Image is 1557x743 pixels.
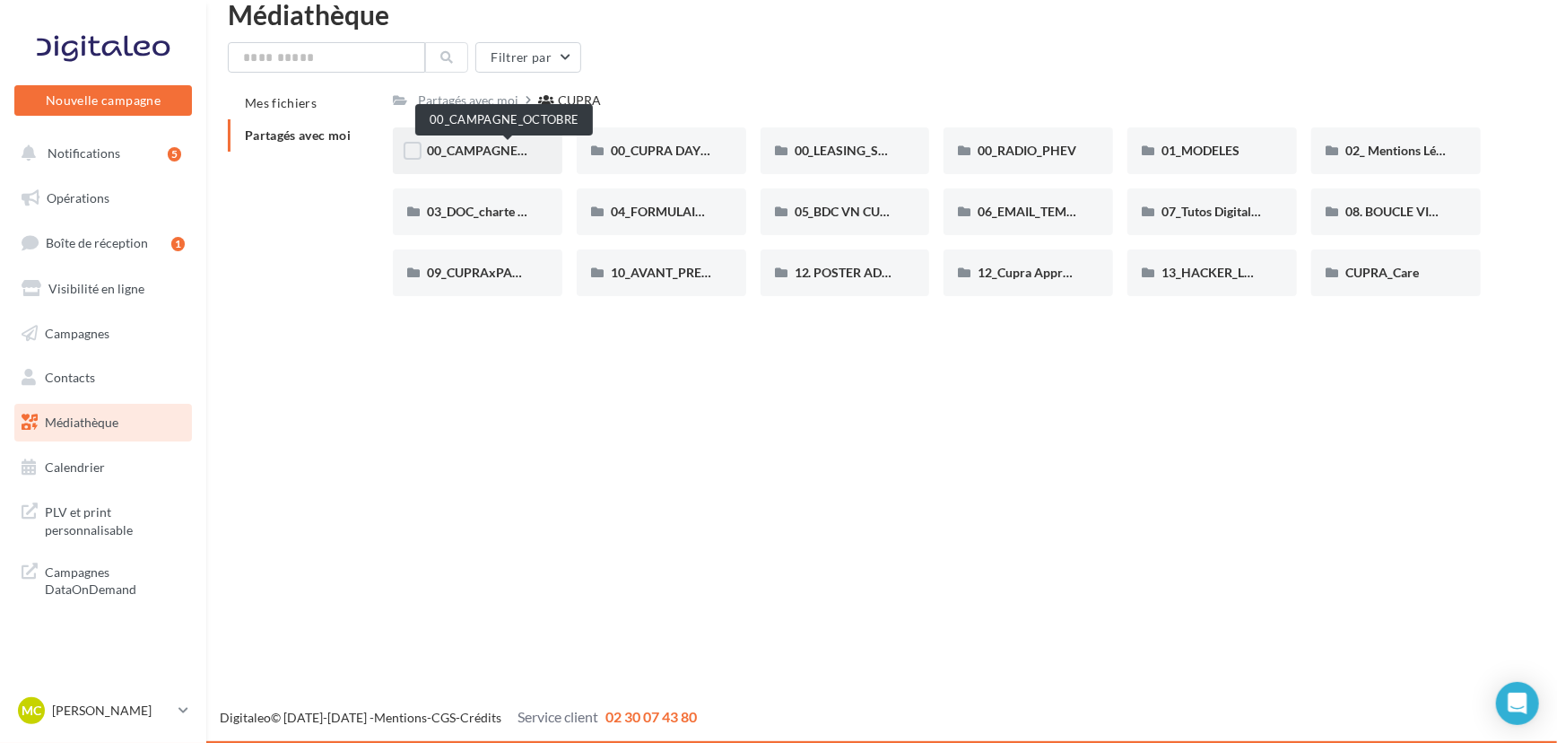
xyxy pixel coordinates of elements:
[48,281,144,296] span: Visibilité en ligne
[11,135,188,172] button: Notifications 5
[245,127,351,143] span: Partagés avec moi
[374,710,427,725] a: Mentions
[978,143,1076,158] span: 00_RADIO_PHEV
[45,370,95,385] span: Contacts
[475,42,581,73] button: Filtrer par
[795,143,995,158] span: 00_LEASING_SOCIAL_ÉLECTRIQUE
[48,145,120,161] span: Notifications
[460,710,501,725] a: Crédits
[11,179,196,217] a: Opérations
[1161,143,1240,158] span: 01_MODELES
[45,325,109,340] span: Campagnes
[1345,265,1419,280] span: CUPRA_Care
[14,694,192,728] a: MC [PERSON_NAME]
[1496,682,1539,725] div: Open Intercom Messenger
[45,500,185,538] span: PLV et print personnalisable
[45,459,105,475] span: Calendrier
[518,708,598,725] span: Service client
[11,223,196,262] a: Boîte de réception1
[415,104,593,135] div: 00_CAMPAGNE_OCTOBRE
[45,560,185,599] span: Campagnes DataOnDemand
[1161,265,1284,280] span: 13_HACKER_LA_PQR
[605,708,697,725] span: 02 30 07 43 80
[558,92,601,109] div: CUPRA
[978,204,1186,219] span: 06_EMAIL_TEMPLATE HTML CUPRA
[427,204,662,219] span: 03_DOC_charte graphique et GUIDELINES
[220,710,697,725] span: © [DATE]-[DATE] - - -
[22,702,41,720] span: MC
[427,265,535,280] span: 09_CUPRAxPADEL
[245,95,317,110] span: Mes fichiers
[11,315,196,353] a: Campagnes
[228,1,1535,28] div: Médiathèque
[46,235,148,250] span: Boîte de réception
[11,553,196,606] a: Campagnes DataOnDemand
[431,710,456,725] a: CGS
[1345,143,1464,158] span: 02_ Mentions Légales
[418,92,518,109] div: Partagés avec moi
[11,359,196,397] a: Contacts
[978,265,1243,280] span: 12_Cupra Approved_OCCASIONS_GARANTIES
[47,190,109,205] span: Opérations
[427,143,580,158] span: 00_CAMPAGNE_OCTOBRE
[11,449,196,486] a: Calendrier
[795,204,906,219] span: 05_BDC VN CUPRA
[11,270,196,308] a: Visibilité en ligne
[220,710,271,725] a: Digitaleo
[11,404,196,441] a: Médiathèque
[611,265,904,280] span: 10_AVANT_PREMIÈRES_CUPRA (VENTES PRIVEES)
[52,702,171,720] p: [PERSON_NAME]
[795,265,909,280] span: 12. POSTER ADEME
[611,204,877,219] span: 04_FORMULAIRE DES DEMANDES CRÉATIVES
[1161,204,1265,219] span: 07_Tutos Digitaleo
[168,147,181,162] div: 5
[45,415,118,430] span: Médiathèque
[611,143,741,158] span: 00_CUPRA DAYS (JPO)
[11,493,196,546] a: PLV et print personnalisable
[14,85,192,116] button: Nouvelle campagne
[171,237,185,251] div: 1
